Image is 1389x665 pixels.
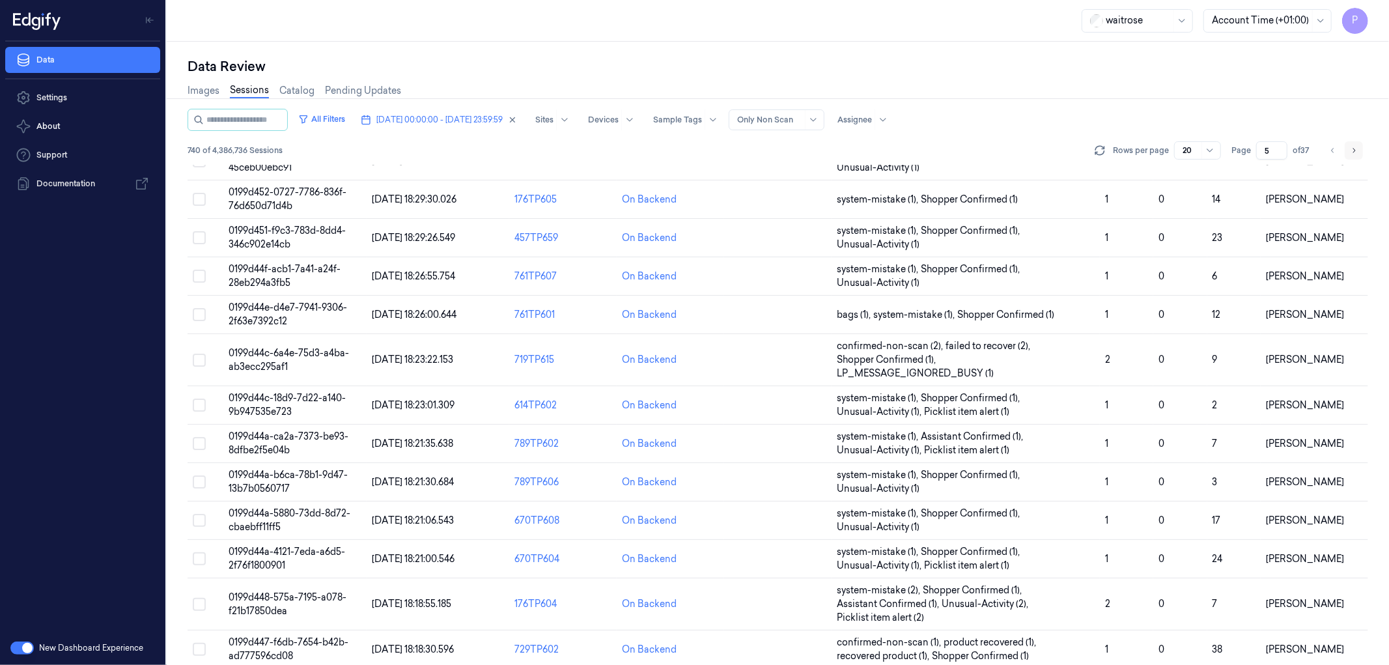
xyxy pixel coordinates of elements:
span: LP_MESSAGE_IGNORED_BUSY (1) [837,367,994,380]
span: [PERSON_NAME] [1266,270,1344,282]
span: [DATE] 18:21:00.546 [372,553,455,565]
button: Select row [193,643,206,656]
span: system-mistake (1) , [837,545,921,559]
span: 0199d44a-5880-73dd-8d72-cbaebff11ff5 [229,507,350,533]
span: 17 [1213,515,1221,526]
span: bags (1) , [837,308,873,322]
span: 0199d451-f9c3-783d-8dd4-346c902e14cb [229,225,346,250]
a: Sessions [230,83,269,98]
span: confirmed-non-scan (1) , [837,636,944,649]
div: On Backend [622,643,677,657]
span: 1 [1105,399,1108,411]
button: Select row [193,552,206,565]
div: 176TP605 [514,193,611,206]
span: 0 [1158,399,1164,411]
span: Assistant Confirmed (1) , [921,430,1026,444]
span: 1 [1105,553,1108,565]
span: Unusual-Activity (1) , [837,444,924,457]
span: [PERSON_NAME] [1266,193,1344,205]
span: 1 [1105,155,1108,167]
div: On Backend [622,475,677,489]
button: About [5,113,160,139]
div: 761TP607 [514,270,611,283]
span: 0 [1158,309,1164,320]
span: recovered product (1) , [837,649,932,663]
span: [PERSON_NAME] [1266,438,1344,449]
span: system-mistake (1) , [873,308,957,322]
a: Catalog [279,84,315,98]
button: Select row [193,598,206,611]
span: system-mistake (1) , [837,430,921,444]
div: 457TP659 [514,231,611,245]
span: failed to recover (2) , [946,339,1033,353]
span: [PERSON_NAME] [1266,354,1344,365]
div: On Backend [622,353,677,367]
span: 10 [1213,155,1222,167]
button: Select row [193,437,206,450]
span: Shopper Confirmed (1) , [921,262,1022,276]
span: [PERSON_NAME] [1266,399,1344,411]
div: On Backend [622,597,677,611]
span: Shopper Confirmed (1) [932,649,1029,663]
span: Unusual-Activity (1) , [837,405,924,419]
button: Select row [193,399,206,412]
span: system-mistake (1) , [837,391,921,405]
span: 9 [1213,354,1218,365]
span: 0 [1158,270,1164,282]
span: [DATE] 18:21:35.638 [372,438,453,449]
button: [DATE] 00:00:00 - [DATE] 23:59:59 [356,109,522,130]
span: 0 [1158,155,1164,167]
span: 0 [1158,553,1164,565]
span: Assistant Confirmed (1) , [837,597,942,611]
span: 0 [1158,232,1164,244]
a: Pending Updates [325,84,401,98]
a: Data [5,47,160,73]
span: [DATE] 18:29:26.549 [372,232,455,244]
span: 3 [1213,476,1218,488]
div: Data Review [188,57,1368,76]
span: 1 [1105,193,1108,205]
span: 0 [1158,438,1164,449]
div: On Backend [622,231,677,245]
span: Shopper Confirmed (1) , [837,353,938,367]
span: Unusual-Activity (1) [837,482,919,496]
span: 0199d44c-18d9-7d22-a140-9b947535e723 [229,392,346,417]
span: Unusual-Activity (1) [837,520,919,534]
a: Support [5,142,160,168]
span: Unusual-Activity (1) [837,161,919,175]
span: [DATE] 18:30:38.625 [372,155,456,167]
div: On Backend [622,308,677,322]
span: Shopper Confirmed (1) , [921,391,1022,405]
div: On Backend [622,514,677,528]
span: Picklist item alert (1) [924,444,1009,457]
span: Shopper Confirmed (1) , [921,468,1022,482]
button: Go to previous page [1324,141,1342,160]
span: 0 [1158,354,1164,365]
span: 0 [1158,476,1164,488]
span: 2 [1213,399,1218,411]
span: 12 [1213,309,1221,320]
button: Select row [193,270,206,283]
span: Shopper Confirmed (1) , [921,224,1022,238]
span: [DATE] 00:00:00 - [DATE] 23:59:59 [376,114,503,126]
span: 2 [1105,598,1110,610]
button: Go to next page [1345,141,1363,160]
span: [DATE] 18:26:00.644 [372,309,456,320]
span: Shopper Confirmed (1) , [921,507,1022,520]
span: [DATE] 18:26:55.754 [372,270,455,282]
span: 7 [1213,598,1218,610]
span: 0199d44a-ca2a-7373-be93-8dfbe2f5e04b [229,431,348,456]
span: Unusual-Activity (1) [837,238,919,251]
a: Settings [5,85,160,111]
span: 7 [1213,438,1218,449]
span: 0199d44c-6a4e-75d3-a4ba-ab3ecc295af1 [229,347,349,373]
span: 6 [1213,270,1218,282]
div: On Backend [622,437,677,451]
div: 761TP601 [514,308,611,322]
span: Unusual-Activity (2) , [942,597,1031,611]
span: confirmed-non-scan (2) , [837,339,946,353]
button: All Filters [293,109,350,130]
button: Select row [193,193,206,206]
span: 0 [1158,193,1164,205]
span: 0199d447-f6db-7654-b42b-ad777596cd08 [229,636,348,662]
